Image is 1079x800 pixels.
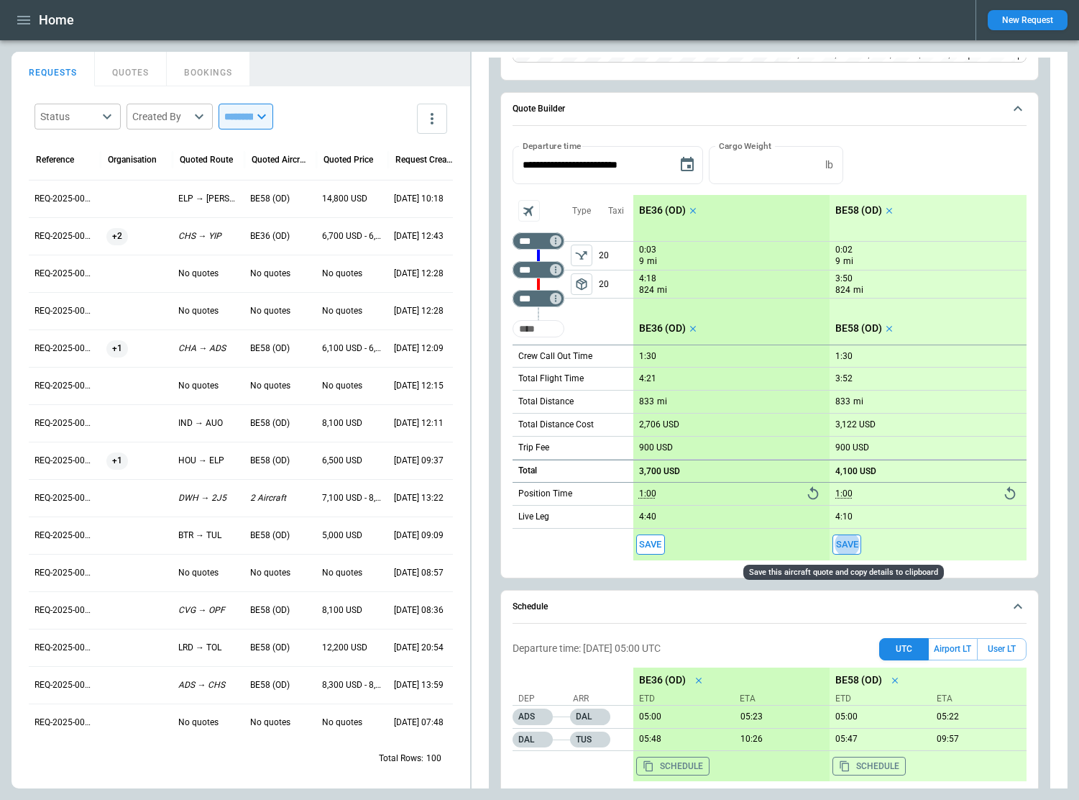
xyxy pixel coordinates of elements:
p: 1:30 [835,351,853,362]
p: REQ-2025-000316 [35,455,95,467]
label: Cargo Weight [719,140,771,152]
button: Reset [802,483,824,504]
p: 10/09/2025 [830,712,925,722]
p: REQ-2025-000313 [35,567,95,579]
p: 10/03/2025 12:15 [394,380,454,392]
p: 0:02 [835,245,853,255]
p: BE58 (OD) [835,674,882,686]
p: BE36 (OD) [639,674,686,686]
p: 900 USD [639,442,673,453]
button: User LT [977,638,1027,660]
p: REQ-2025-000312 [35,604,95,617]
p: 2,706 USD [639,419,679,430]
p: lb [825,159,833,171]
p: 14,800 USD [322,193,382,205]
div: Too short [513,320,564,337]
p: CHA → ADS [178,342,239,355]
div: Status [40,109,98,124]
button: left aligned [571,273,592,295]
p: 10/05/2025 12:43 [394,230,454,242]
p: 1:00 [639,488,656,499]
p: REQ-2025-000318 [35,380,95,392]
h6: Total [518,466,537,476]
p: No quotes [250,717,311,729]
p: 10/09/2025 [633,734,729,745]
div: Organisation [108,155,157,165]
p: 10/05/2025 12:09 [394,342,454,355]
p: 0:03 [639,245,656,255]
button: left aligned [571,245,592,266]
p: REQ-2025-000320 [35,305,95,317]
p: Total Rows: [379,753,423,765]
button: Schedule [513,591,1027,624]
div: Request Created At (UTC-05:00) [395,155,453,165]
p: ADS → CHS [178,679,239,691]
p: 10/05/2025 12:28 [394,305,454,317]
p: Arr [573,693,623,705]
p: Total Distance Cost [518,419,594,431]
p: 3,122 USD [835,419,876,430]
p: 6,700 USD - 6,800 USD [322,230,382,242]
p: 10/09/2025 [931,712,1027,722]
p: BE58 (OD) [250,642,311,654]
p: 1:30 [639,351,656,362]
button: UTC [879,638,929,660]
div: Too short [513,261,564,278]
p: REQ-2025-000309 [35,717,95,729]
p: BE36 (OD) [639,204,686,217]
p: 10/03/2025 12:11 [394,417,454,429]
p: BTR → TUL [178,529,239,542]
p: 8,100 USD [322,604,382,617]
p: Position Time [518,488,572,500]
p: Type [572,205,591,217]
button: Save [636,535,665,555]
button: New Request [988,10,1067,30]
div: Too short [513,232,564,250]
div: Quoted Price [323,155,373,165]
p: 9 [835,255,840,268]
p: TUS [570,732,610,747]
p: Live Leg [518,511,549,523]
p: No quotes [322,717,382,729]
p: BE58 (OD) [835,204,882,217]
p: BE58 (OD) [250,193,311,205]
p: mi [657,396,667,408]
p: REQ-2025-000314 [35,529,95,542]
p: 10/09/2025 [633,712,729,722]
p: DWH → 2J5 [178,492,239,504]
button: REQUESTS [12,52,95,86]
p: 3,700 USD [639,466,680,477]
p: 4:21 [639,373,656,384]
div: Quoted Route [180,155,233,165]
p: BE58 (OD) [250,679,311,691]
p: No quotes [250,305,311,317]
p: REQ-2025-000319 [35,342,95,355]
p: 833 [639,396,654,407]
p: 3:50 [835,273,853,284]
h1: Home [39,12,74,29]
p: 8,100 USD [322,417,382,429]
p: No quotes [178,268,239,280]
div: Too short [513,290,564,307]
p: 7,100 USD - 8,100 USD [322,492,382,504]
p: CHS → YIP [178,230,239,242]
p: ETD [639,693,729,705]
span: +1 [106,442,128,479]
p: No quotes [322,305,382,317]
p: DAL [570,709,610,725]
p: REQ-2025-000321 [35,268,95,280]
p: 10/09/2025 [735,712,830,722]
p: 09/25/2025 20:54 [394,642,454,654]
p: REQ-2025-000315 [35,492,95,504]
p: 20 [599,242,633,270]
p: No quotes [250,268,311,280]
button: QUOTES [95,52,167,86]
p: REQ-2025-000311 [35,642,95,654]
p: Taxi [608,205,624,217]
p: 10/05/2025 12:28 [394,268,454,280]
p: BE58 (OD) [250,417,311,429]
p: Dep [518,693,569,705]
p: 4,100 USD [835,466,876,477]
p: 10/09/2025 [735,734,830,745]
span: Type of sector [571,273,592,295]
